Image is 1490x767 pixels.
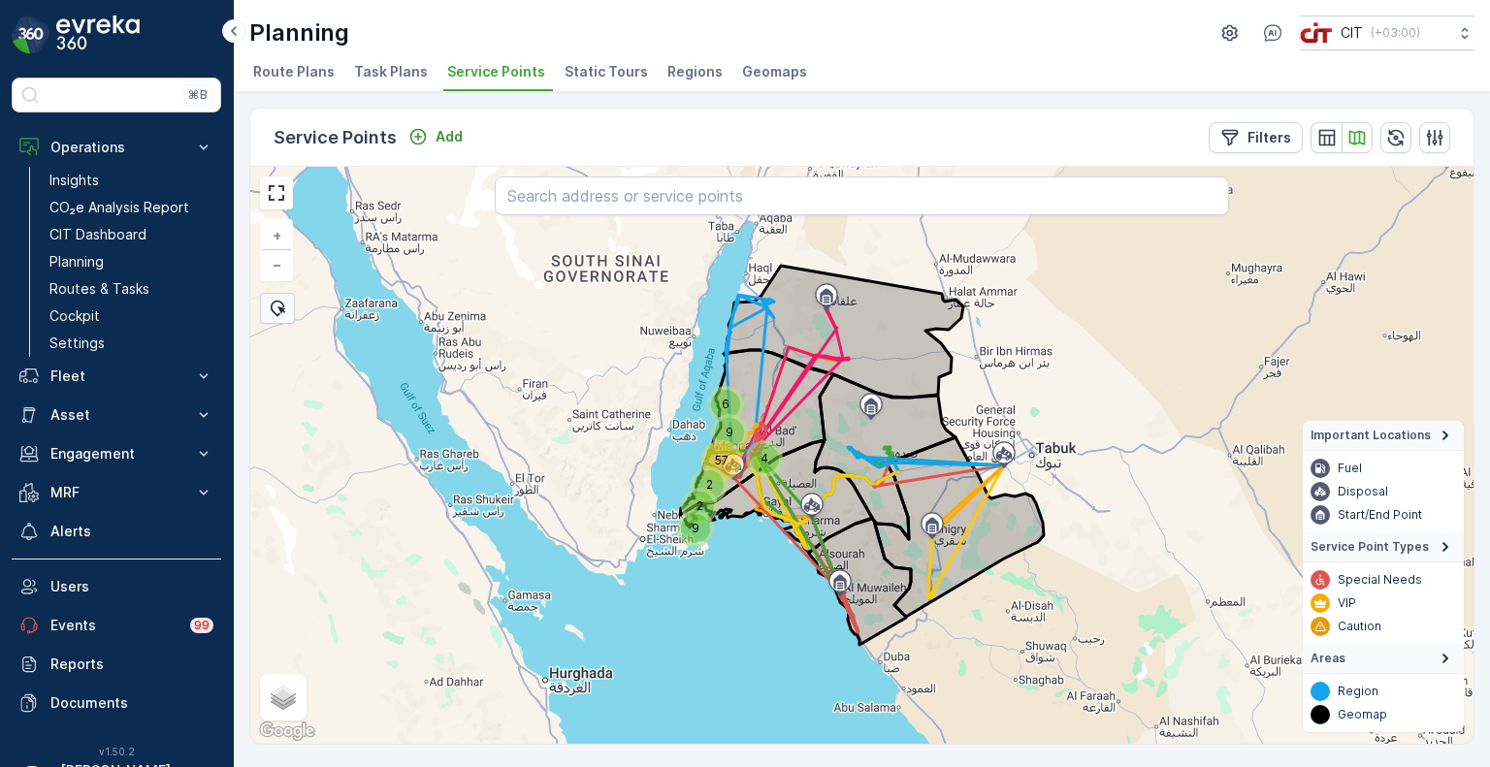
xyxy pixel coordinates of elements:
a: Routes & Tasks [42,275,221,303]
a: Cockpit [42,303,221,330]
div: 4 [750,444,779,473]
p: Events [50,616,178,635]
p: MRF [50,483,182,502]
a: Events99 [12,606,221,645]
div: 57 [705,444,717,456]
p: Asset [50,405,182,425]
a: Users [12,567,221,606]
span: − [273,256,282,272]
div: 57 [705,444,738,477]
a: Alerts [12,512,221,551]
p: Planning [49,252,104,272]
span: Service Points [447,62,545,81]
img: Google [255,719,319,744]
div: 9 [715,418,744,447]
summary: Service Point Types [1303,532,1464,562]
div: 6 [711,390,740,419]
p: Engagement [50,444,182,463]
a: Documents [12,684,221,722]
p: Fleet [50,367,182,386]
a: Layers [262,676,305,719]
p: CIT Dashboard [49,225,146,244]
span: + [273,227,281,243]
button: CIT(+03:00) [1300,16,1474,50]
p: Service Points [274,124,397,151]
span: Regions [667,62,723,81]
a: CO₂e Analysis Report [42,194,221,221]
span: Route Plans [253,62,335,81]
p: CO₂e Analysis Report [49,198,189,217]
div: 2 [695,470,706,482]
span: Geomaps [742,62,807,81]
div: 4 [750,444,761,456]
div: 2 [685,492,696,503]
span: Important Locations [1311,428,1431,443]
img: logo_dark-DEwI_e13.png [56,16,140,54]
img: logo [12,16,50,54]
button: Engagement [12,434,221,473]
summary: Areas [1303,644,1464,674]
div: Bulk Select [260,293,295,324]
summary: Important Locations [1303,421,1464,451]
p: Reports [50,655,213,674]
p: VIP [1338,595,1356,611]
button: Operations [12,128,221,167]
a: Open this area in Google Maps (opens a new window) [255,719,319,744]
p: Caution [1338,619,1381,634]
p: Operations [50,138,182,157]
div: 6 [711,390,723,401]
a: Zoom Out [262,250,291,279]
a: Reports [12,645,221,684]
p: Settings [49,334,105,353]
p: Planning [249,17,349,48]
p: Cockpit [49,306,100,326]
input: Search address or service points [495,176,1229,215]
a: View Fullscreen [262,178,291,208]
a: Zoom In [262,221,291,250]
p: Documents [50,693,213,713]
p: Geomap [1338,707,1387,722]
p: Insights [49,171,99,190]
a: CIT Dashboard [42,221,221,248]
p: Special Needs [1338,572,1422,588]
button: Asset [12,396,221,434]
p: ( +03:00 ) [1371,25,1420,41]
p: Add [436,127,463,146]
button: Filters [1209,122,1303,153]
p: Users [50,577,213,596]
div: 9 [715,418,727,430]
div: 2 [685,492,714,521]
p: Start/End Point [1338,507,1422,523]
p: Region [1338,684,1378,699]
span: v 1.50.2 [12,746,221,757]
span: Static Tours [565,62,648,81]
a: Planning [42,248,221,275]
div: 9 [681,514,693,526]
button: Add [401,125,470,148]
p: Filters [1247,128,1291,147]
span: Areas [1311,651,1345,666]
a: Settings [42,330,221,357]
img: cit-logo_pOk6rL0.png [1300,22,1333,44]
p: CIT [1341,23,1363,43]
p: Alerts [50,522,213,541]
p: Fuel [1338,461,1362,476]
button: Fleet [12,357,221,396]
p: Disposal [1338,484,1388,499]
div: 9 [681,514,710,543]
a: Insights [42,167,221,194]
span: Service Point Types [1311,539,1429,555]
p: Routes & Tasks [49,279,149,299]
p: ⌘B [188,87,208,103]
div: 2 [695,470,724,499]
span: Task Plans [354,62,428,81]
button: MRF [12,473,221,512]
p: 99 [193,617,210,633]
